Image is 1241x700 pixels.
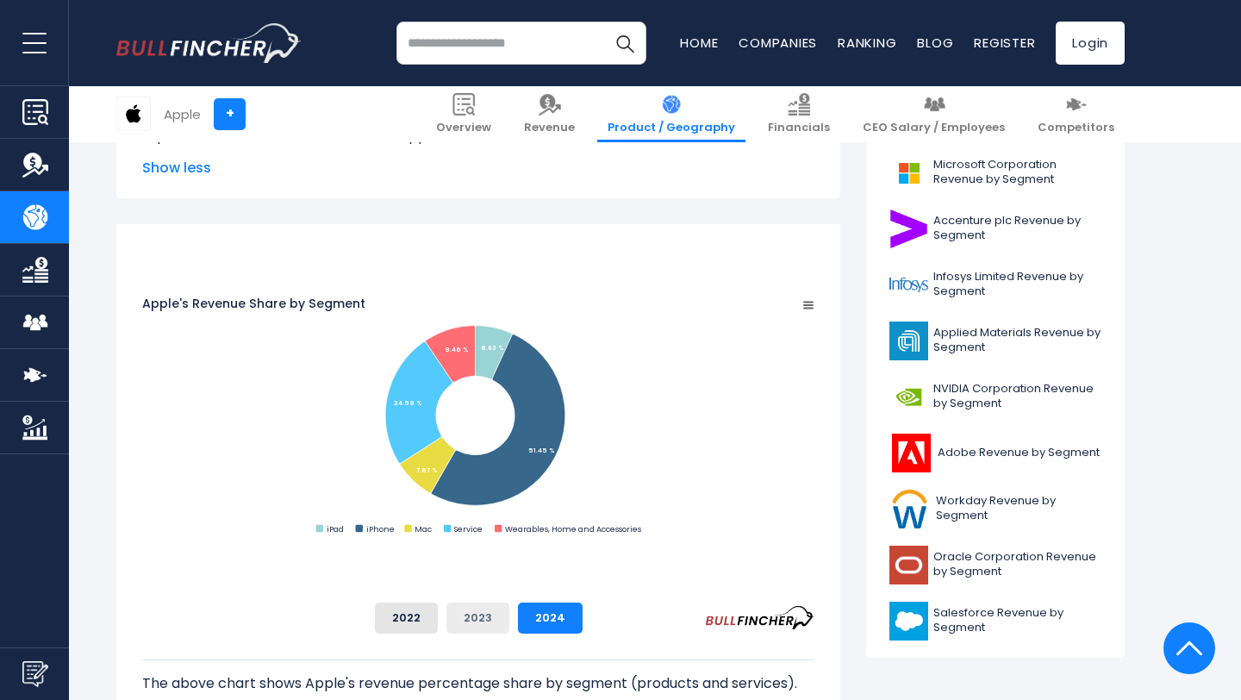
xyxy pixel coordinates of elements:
[375,603,438,634] button: 2022
[879,485,1112,533] a: Workday Revenue by Segment
[327,523,344,534] text: iPad
[142,295,365,312] tspan: Apple's Revenue Share by Segment
[603,22,646,65] button: Search
[214,98,246,130] a: +
[505,523,641,534] text: Wearables, Home and Accessories
[415,523,432,534] text: Mac
[445,346,469,353] tspan: 9.46 %
[142,673,814,694] p: The above chart shows Apple's revenue percentage share by segment (products and services).
[514,86,585,142] a: Revenue
[938,446,1100,460] span: Adobe Revenue by Segment
[889,266,928,304] img: INFY logo
[933,382,1101,411] span: NVIDIA Corporation Revenue by Segment
[917,34,953,52] a: Blog
[416,466,438,474] tspan: 7.67 %
[889,322,928,360] img: AMAT logo
[889,209,928,248] img: ACN logo
[889,490,931,528] img: WDAY logo
[528,447,555,454] tspan: 51.45 %
[481,344,504,352] tspan: 6.83 %
[879,373,1112,421] a: NVIDIA Corporation Revenue by Segment
[524,121,575,135] span: Revenue
[933,326,1101,355] span: Applied Materials Revenue by Segment
[879,541,1112,589] a: Oracle Corporation Revenue by Segment
[933,550,1101,579] span: Oracle Corporation Revenue by Segment
[1027,86,1125,142] a: Competitors
[889,434,932,472] img: ADBE logo
[1056,22,1125,65] a: Login
[889,378,928,416] img: NVDA logo
[739,34,817,52] a: Companies
[116,23,302,63] img: bullfincher logo
[116,23,302,63] a: Go to homepage
[879,317,1112,365] a: Applied Materials Revenue by Segment
[436,121,491,135] span: Overview
[879,261,1112,309] a: Infosys Limited Revenue by Segment
[838,34,896,52] a: Ranking
[597,86,745,142] a: Product / Geography
[394,400,422,408] tspan: 24.59 %
[768,121,830,135] span: Financials
[863,121,1005,135] span: CEO Salary / Employees
[933,270,1101,299] span: Infosys Limited Revenue by Segment
[366,523,395,534] text: iPhone
[680,34,718,52] a: Home
[879,205,1112,253] a: Accenture plc Revenue by Segment
[446,603,509,634] button: 2023
[933,606,1101,635] span: Salesforce Revenue by Segment
[936,494,1101,523] span: Workday Revenue by Segment
[454,523,483,534] text: Service
[974,34,1035,52] a: Register
[889,153,928,192] img: MSFT logo
[889,546,928,584] img: ORCL logo
[879,149,1112,197] a: Microsoft Corporation Revenue by Segment
[117,97,150,130] img: AAPL logo
[852,86,1015,142] a: CEO Salary / Employees
[608,121,735,135] span: Product / Geography
[142,244,814,589] svg: Apple's Revenue Share by Segment
[1038,121,1114,135] span: Competitors
[164,104,201,124] div: Apple
[758,86,840,142] a: Financials
[879,597,1112,645] a: Salesforce Revenue by Segment
[142,158,814,178] span: Show less
[933,214,1101,243] span: Accenture plc Revenue by Segment
[518,603,583,634] button: 2024
[933,158,1101,187] span: Microsoft Corporation Revenue by Segment
[879,429,1112,477] a: Adobe Revenue by Segment
[889,602,928,641] img: CRM logo
[426,86,502,142] a: Overview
